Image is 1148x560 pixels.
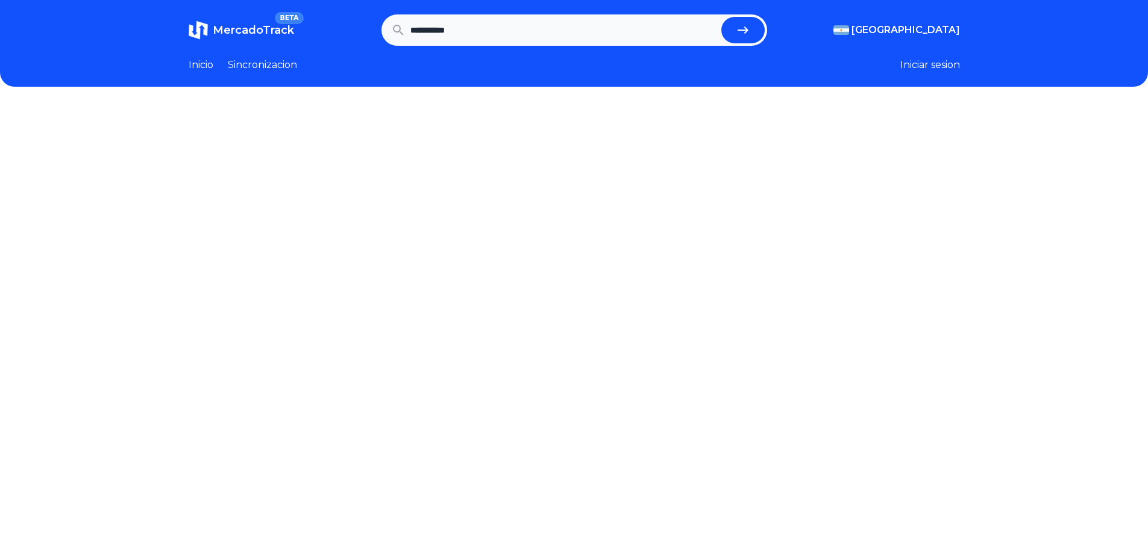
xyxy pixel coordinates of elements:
[275,12,303,24] span: BETA
[900,58,960,72] button: Iniciar sesion
[189,20,208,40] img: MercadoTrack
[852,23,960,37] span: [GEOGRAPHIC_DATA]
[189,58,213,72] a: Inicio
[833,23,960,37] button: [GEOGRAPHIC_DATA]
[228,58,297,72] a: Sincronizacion
[213,23,294,37] span: MercadoTrack
[189,20,294,40] a: MercadoTrackBETA
[833,25,849,35] img: Argentina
